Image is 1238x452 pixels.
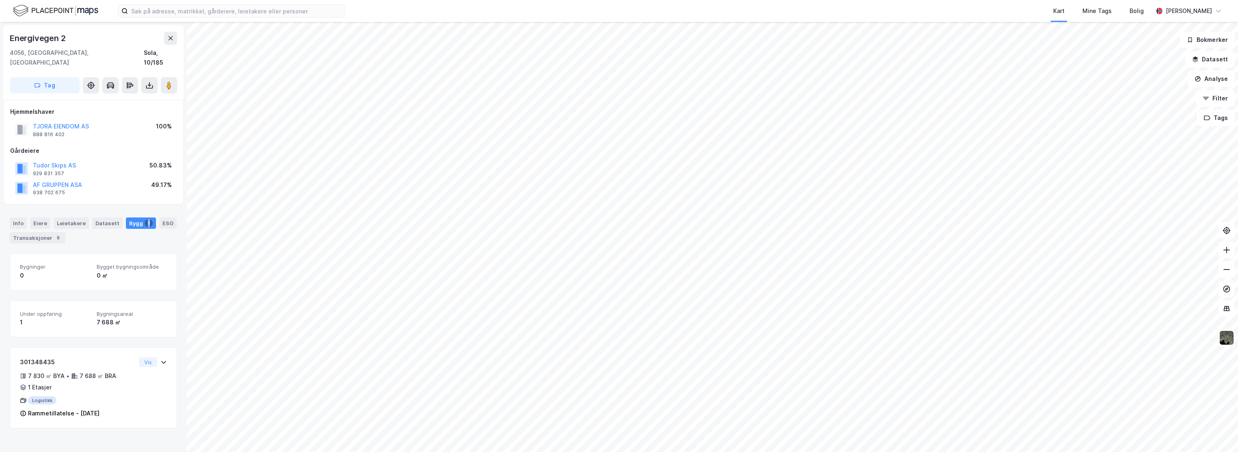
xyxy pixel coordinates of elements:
input: Søk på adresse, matrikkel, gårdeiere, leietakere eller personer [128,5,345,17]
div: Sola, 10/185 [144,48,177,67]
div: Leietakere [54,217,89,229]
div: 1 [145,219,153,227]
img: logo.f888ab2527a4732fd821a326f86c7f29.svg [13,4,98,18]
div: Info [10,217,27,229]
div: Transaksjoner [10,232,65,243]
span: Bygget bygningsområde [97,263,167,270]
div: Bolig [1130,6,1144,16]
button: Filter [1196,90,1235,106]
div: ESG [159,217,177,229]
span: Under oppføring [20,311,90,317]
div: 7 830 ㎡ BYA [28,371,65,381]
div: Kart [1053,6,1065,16]
div: [PERSON_NAME] [1166,6,1212,16]
div: • [66,373,69,379]
iframe: Chat Widget [1197,413,1238,452]
div: 4056, [GEOGRAPHIC_DATA], [GEOGRAPHIC_DATA] [10,48,144,67]
div: Hjemmelshaver [10,107,177,117]
button: Datasett [1185,51,1235,67]
div: 7 688 ㎡ [97,317,167,327]
div: 49.17% [151,180,172,190]
div: Eiere [30,217,50,229]
div: Rammetillatelse - [DATE] [28,409,100,418]
div: 929 831 357 [33,170,64,177]
div: Datasett [92,217,123,229]
button: Analyse [1188,71,1235,87]
img: 9k= [1219,330,1234,346]
div: Bygg [126,217,156,229]
div: Energivegen 2 [10,32,67,45]
button: Tags [1197,110,1235,126]
div: 888 816 402 [33,131,65,138]
div: 938 702 675 [33,189,65,196]
div: Mine Tags [1082,6,1112,16]
span: Bygningsareal [97,311,167,317]
div: Gårdeiere [10,146,177,156]
div: 50.83% [149,161,172,170]
div: Kontrollprogram for chat [1197,413,1238,452]
button: Tag [10,77,80,93]
div: 0 [20,271,90,280]
span: Bygninger [20,263,90,270]
button: Vis [139,357,157,367]
button: Bokmerker [1180,32,1235,48]
div: 7 688 ㎡ BRA [80,371,116,381]
div: 301348435 [20,357,136,367]
div: 1 Etasjer [28,382,52,392]
div: 100% [156,122,172,131]
div: 0 ㎡ [97,271,167,280]
div: 8 [54,234,62,242]
div: 1 [20,317,90,327]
